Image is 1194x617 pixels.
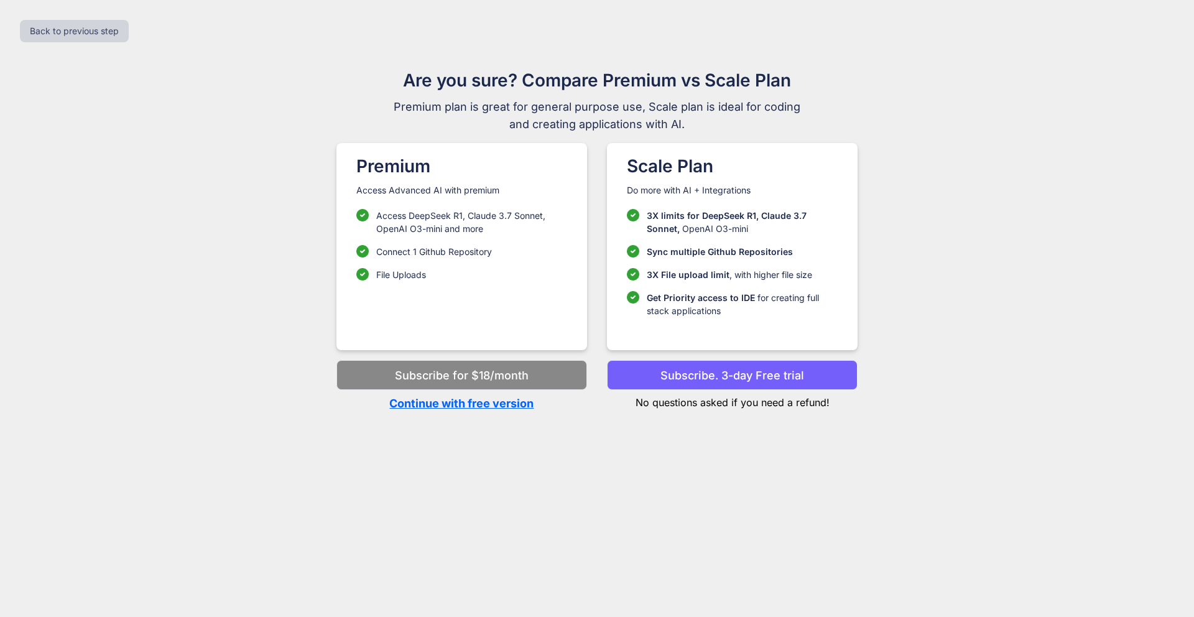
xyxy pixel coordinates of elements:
[627,268,639,281] img: checklist
[647,210,807,234] span: 3X limits for DeepSeek R1, Claude 3.7 Sonnet,
[376,245,492,258] p: Connect 1 Github Repository
[627,245,639,257] img: checklist
[356,209,369,221] img: checklist
[388,98,806,133] span: Premium plan is great for general purpose use, Scale plan is ideal for coding and creating applic...
[356,268,369,281] img: checklist
[376,268,426,281] p: File Uploads
[607,390,858,410] p: No questions asked if you need a refund!
[607,360,858,390] button: Subscribe. 3-day Free trial
[336,360,587,390] button: Subscribe for $18/month
[20,20,129,42] button: Back to previous step
[647,209,838,235] p: OpenAI O3-mini
[356,245,369,257] img: checklist
[647,245,793,258] p: Sync multiple Github Repositories
[627,153,838,179] h1: Scale Plan
[627,209,639,221] img: checklist
[647,291,838,317] p: for creating full stack applications
[660,367,804,384] p: Subscribe. 3-day Free trial
[336,395,587,412] p: Continue with free version
[356,184,567,197] p: Access Advanced AI with premium
[376,209,567,235] p: Access DeepSeek R1, Claude 3.7 Sonnet, OpenAI O3-mini and more
[647,268,812,281] p: , with higher file size
[647,292,755,303] span: Get Priority access to IDE
[388,67,806,93] h1: Are you sure? Compare Premium vs Scale Plan
[647,269,729,280] span: 3X File upload limit
[627,291,639,304] img: checklist
[356,153,567,179] h1: Premium
[395,367,529,384] p: Subscribe for $18/month
[627,184,838,197] p: Do more with AI + Integrations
